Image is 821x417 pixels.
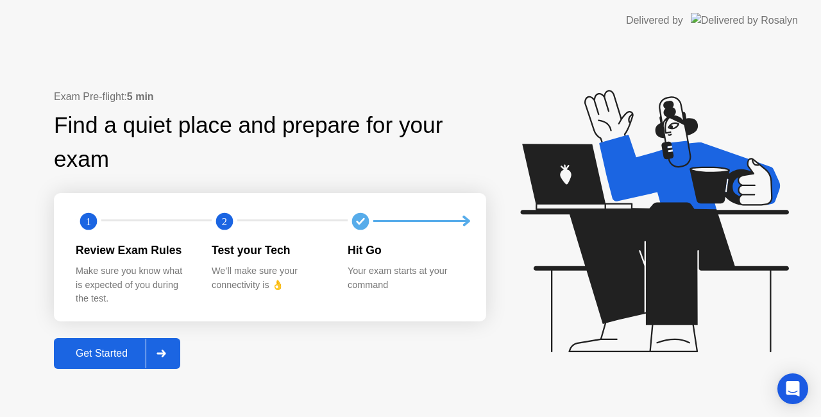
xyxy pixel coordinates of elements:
[212,242,327,259] div: Test your Tech
[127,91,154,102] b: 5 min
[54,108,486,176] div: Find a quiet place and prepare for your exam
[691,13,798,28] img: Delivered by Rosalyn
[54,338,180,369] button: Get Started
[626,13,683,28] div: Delivered by
[348,242,463,259] div: Hit Go
[76,242,191,259] div: Review Exam Rules
[86,215,91,227] text: 1
[212,264,327,292] div: We’ll make sure your connectivity is 👌
[348,264,463,292] div: Your exam starts at your command
[58,348,146,359] div: Get Started
[76,264,191,306] div: Make sure you know what is expected of you during the test.
[222,215,227,227] text: 2
[54,89,486,105] div: Exam Pre-flight:
[777,373,808,404] div: Open Intercom Messenger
